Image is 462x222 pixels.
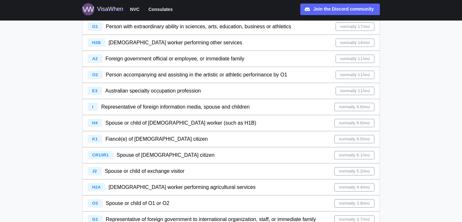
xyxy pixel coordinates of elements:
[339,167,370,175] span: normally 5.2/mo
[106,56,244,61] span: Foreign government official or employee, or immediate family
[92,88,97,93] span: E3
[101,104,250,110] span: Representative of foreign information media, spouse and children
[300,4,380,15] a: Join the Discord community
[82,147,380,163] a: CR1/IR1 Spouse of [DEMOGRAPHIC_DATA] citizennormally 6.1/mo
[339,135,370,143] span: normally 8.5/mo
[92,120,98,125] span: H4
[82,67,380,83] a: O2 Person accompanying and assisting in the artistic or athletic performance by O1normally 11/mo
[82,131,380,147] a: K1 Fiancé(e) of [DEMOGRAPHIC_DATA] citizennormally 8.5/mo
[82,3,123,15] a: Logo for VisaWhen VisaWhen
[82,51,380,67] a: A2 Foreign government official or employee, or immediate familynormally 11/mo
[92,153,109,157] span: CR1/IR1
[82,35,380,51] a: H2B [DEMOGRAPHIC_DATA] worker performing other servicesnormally 14/mo
[92,40,101,45] span: H2B
[106,120,256,126] span: Spouse or child of [DEMOGRAPHIC_DATA] worker (such as H1B)
[82,19,380,35] a: O1 Person with extraordinary ability in sciences, arts, education, business or athleticsnormally ...
[92,201,98,206] span: O3
[339,183,370,191] span: normally 4.4/mo
[313,6,374,13] div: Join the Discord community
[130,5,140,13] span: NVC
[105,168,184,174] span: Spouse or child of exchange visitor
[340,87,370,95] span: normally 11/mo
[106,217,316,222] span: Representative of foreign government to international organization, staff, or immediate family
[340,23,370,31] span: normally 17/mo
[92,24,98,29] span: O1
[106,72,287,77] span: Person accompanying and assisting in the artistic or athletic performance by O1
[92,56,98,61] span: A2
[340,71,370,79] span: normally 11/mo
[106,200,169,206] span: Spouse or child of O1 or O2
[339,200,370,207] span: normally 3.8/mo
[82,195,380,211] a: O3 Spouse or child of O1 or O2normally 3.8/mo
[339,151,370,159] span: normally 6.1/mo
[340,39,370,47] span: normally 14/mo
[82,179,380,195] a: H2A [DEMOGRAPHIC_DATA] worker performing agricultural servicesnormally 4.4/mo
[146,5,175,13] button: Consulates
[92,104,93,109] span: I
[82,3,94,15] img: Logo for VisaWhen
[92,72,98,77] span: O2
[108,40,242,45] span: [DEMOGRAPHIC_DATA] worker performing other services
[340,55,370,63] span: normally 11/mo
[82,115,380,131] a: H4 Spouse or child of [DEMOGRAPHIC_DATA] worker (such as H1B)normally 8.6/mo
[339,119,370,127] span: normally 8.6/mo
[82,163,380,179] a: J2 Spouse or child of exchange visitornormally 5.2/mo
[106,136,208,142] span: Fiancé(e) of [DEMOGRAPHIC_DATA] citizen
[92,217,98,222] span: G2
[92,137,98,141] span: K1
[105,88,201,93] span: Australian specialty occupation profession
[82,99,380,115] a: I Representative of foreign information media, spouse and childrennormally 9.6/mo
[108,184,255,190] span: [DEMOGRAPHIC_DATA] worker performing agricultural services
[92,185,101,190] span: H2A
[92,169,97,173] span: J2
[149,5,173,13] span: Consulates
[97,5,123,14] div: VisaWhen
[127,5,142,13] button: NVC
[116,152,214,158] span: Spouse of [DEMOGRAPHIC_DATA] citizen
[339,103,370,111] span: normally 9.6/mo
[106,24,291,29] span: Person with extraordinary ability in sciences, arts, education, business or athletics
[82,83,380,99] a: E3 Australian specialty occupation professionnormally 11/mo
